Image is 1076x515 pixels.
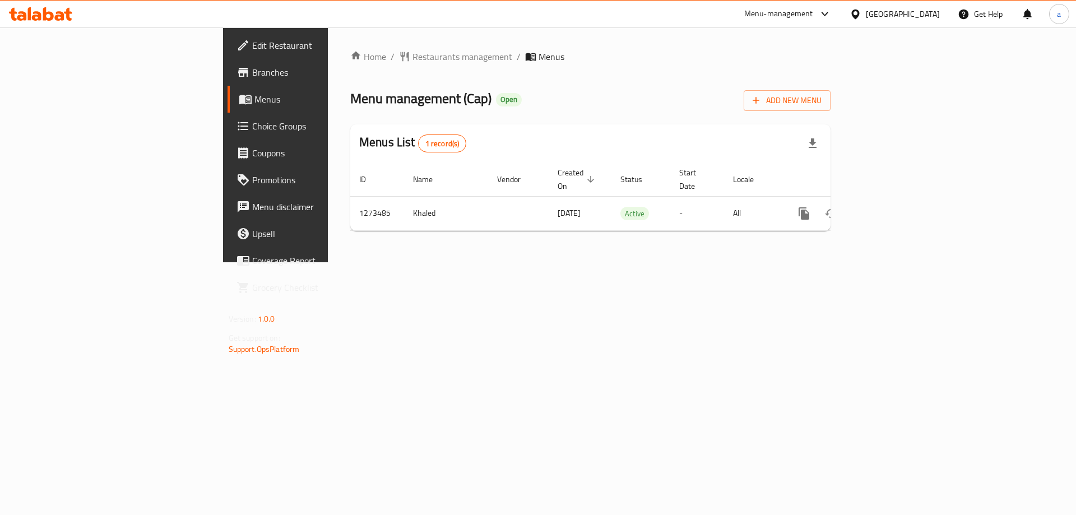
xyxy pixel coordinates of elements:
[228,220,403,247] a: Upsell
[1057,8,1061,20] span: a
[252,39,394,52] span: Edit Restaurant
[252,119,394,133] span: Choice Groups
[679,166,711,193] span: Start Date
[404,196,488,230] td: Khaled
[252,227,394,240] span: Upsell
[744,90,831,111] button: Add New Menu
[818,200,845,227] button: Change Status
[350,86,491,111] span: Menu management ( Cap )
[254,92,394,106] span: Menus
[724,196,782,230] td: All
[620,173,657,186] span: Status
[228,247,403,274] a: Coverage Report
[418,134,467,152] div: Total records count
[228,140,403,166] a: Coupons
[744,7,813,21] div: Menu-management
[252,200,394,214] span: Menu disclaimer
[229,331,280,345] span: Get support on:
[252,66,394,79] span: Branches
[791,200,818,227] button: more
[229,342,300,356] a: Support.OpsPlatform
[497,173,535,186] span: Vendor
[228,166,403,193] a: Promotions
[252,281,394,294] span: Grocery Checklist
[670,196,724,230] td: -
[496,93,522,106] div: Open
[496,95,522,104] span: Open
[350,50,831,63] nav: breadcrumb
[419,138,466,149] span: 1 record(s)
[753,94,822,108] span: Add New Menu
[399,50,512,63] a: Restaurants management
[350,163,907,231] table: enhanced table
[228,32,403,59] a: Edit Restaurant
[252,173,394,187] span: Promotions
[799,130,826,157] div: Export file
[228,59,403,86] a: Branches
[229,312,256,326] span: Version:
[252,146,394,160] span: Coupons
[782,163,907,197] th: Actions
[228,274,403,301] a: Grocery Checklist
[539,50,564,63] span: Menus
[228,86,403,113] a: Menus
[412,50,512,63] span: Restaurants management
[228,113,403,140] a: Choice Groups
[359,173,381,186] span: ID
[866,8,940,20] div: [GEOGRAPHIC_DATA]
[733,173,768,186] span: Locale
[517,50,521,63] li: /
[228,193,403,220] a: Menu disclaimer
[258,312,275,326] span: 1.0.0
[620,207,649,220] span: Active
[252,254,394,267] span: Coverage Report
[558,206,581,220] span: [DATE]
[359,134,466,152] h2: Menus List
[558,166,598,193] span: Created On
[413,173,447,186] span: Name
